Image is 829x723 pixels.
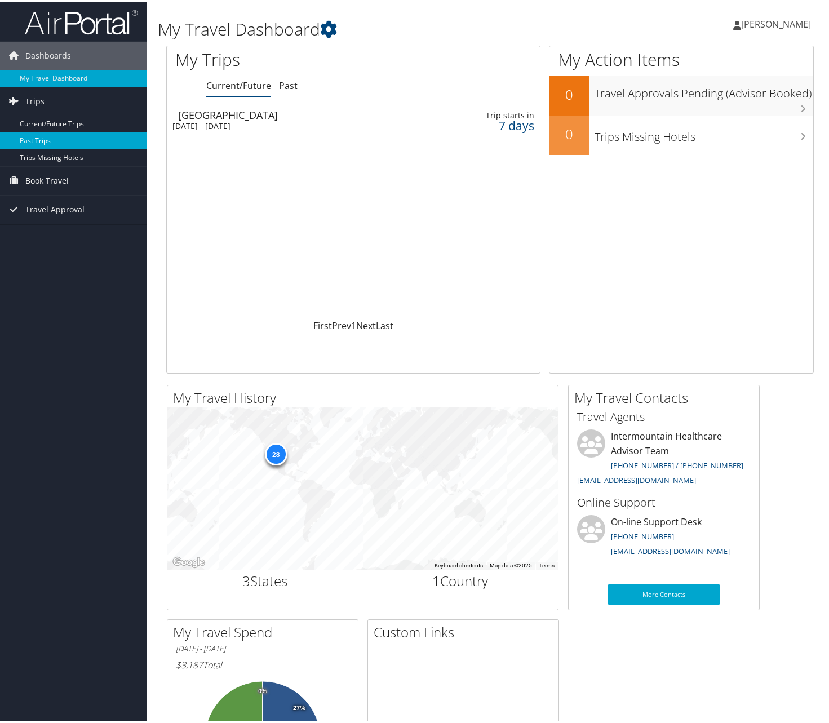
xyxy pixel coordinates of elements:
h3: Trips Missing Hotels [595,122,813,143]
h2: Custom Links [374,621,558,640]
div: 7 days [456,119,534,129]
a: Terms (opens in new tab) [539,561,555,567]
h2: My Travel Spend [173,621,358,640]
a: [PERSON_NAME] [733,6,822,39]
a: Past [279,78,298,90]
span: Dashboards [25,40,71,68]
a: [EMAIL_ADDRESS][DOMAIN_NAME] [611,544,730,555]
tspan: 0% [258,686,267,693]
a: 0Trips Missing Hotels [549,114,813,153]
div: [GEOGRAPHIC_DATA] [178,108,422,118]
img: airportal-logo.png [25,7,138,34]
div: Trip starts in [456,109,534,119]
h2: States [176,570,354,589]
span: Map data ©2025 [490,561,532,567]
div: 28 [264,441,287,464]
button: Keyboard shortcuts [435,560,483,568]
a: Prev [332,318,351,330]
a: [PHONE_NUMBER] [611,530,674,540]
h6: Total [176,657,349,669]
span: 3 [242,570,250,588]
span: [PERSON_NAME] [741,16,811,29]
a: First [313,318,332,330]
a: Current/Future [206,78,271,90]
h3: Travel Approvals Pending (Advisor Booked) [595,78,813,100]
li: On-line Support Desk [571,513,756,560]
h1: My Travel Dashboard [158,16,601,39]
a: Next [356,318,376,330]
h3: Travel Agents [577,407,751,423]
li: Intermountain Healthcare Advisor Team [571,428,756,488]
h2: 0 [549,123,589,142]
a: More Contacts [608,583,720,603]
h6: [DATE] - [DATE] [176,642,349,653]
a: 0Travel Approvals Pending (Advisor Booked) [549,74,813,114]
a: Open this area in Google Maps (opens a new window) [170,553,207,568]
tspan: 27% [293,703,305,710]
span: Travel Approval [25,194,85,222]
h2: My Travel History [173,387,558,406]
h3: Online Support [577,493,751,509]
span: 1 [432,570,440,588]
a: Last [376,318,393,330]
h1: My Trips [175,46,376,70]
div: [DATE] - [DATE] [172,119,416,130]
span: Book Travel [25,165,69,193]
h2: Country [371,570,550,589]
span: Trips [25,86,45,114]
a: [PHONE_NUMBER] / [PHONE_NUMBER] [611,459,743,469]
h2: 0 [549,83,589,103]
a: 1 [351,318,356,330]
img: Google [170,553,207,568]
h1: My Action Items [549,46,813,70]
h2: My Travel Contacts [574,387,759,406]
span: $3,187 [176,657,203,669]
a: [EMAIL_ADDRESS][DOMAIN_NAME] [577,473,696,484]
